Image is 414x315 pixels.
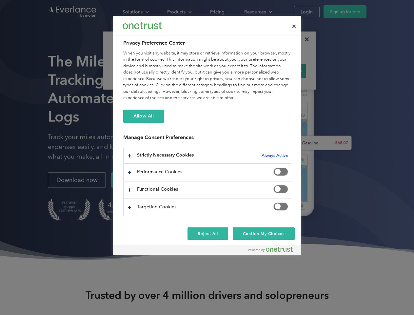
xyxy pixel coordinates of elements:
[113,16,301,255] div: Privacy Preference Center
[123,19,162,32] div: Everlance
[187,227,228,240] button: Reject All
[123,39,291,47] h2: Privacy Preference Center
[248,247,293,252] img: Powered by OneTrust Opens in a new Tab
[123,110,164,123] button: Allow All
[248,247,298,255] a: Powered by OneTrust Opens in a new Tab
[123,22,162,29] img: Everlance
[113,16,301,255] div: Preference center
[123,134,291,144] h3: Manage Consent Preferences
[233,227,295,240] button: Confirm My Choices
[287,19,301,33] button: Close
[123,50,291,101] div: When you visit any website, it may store or retrieve information on your browser, mostly in the f...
